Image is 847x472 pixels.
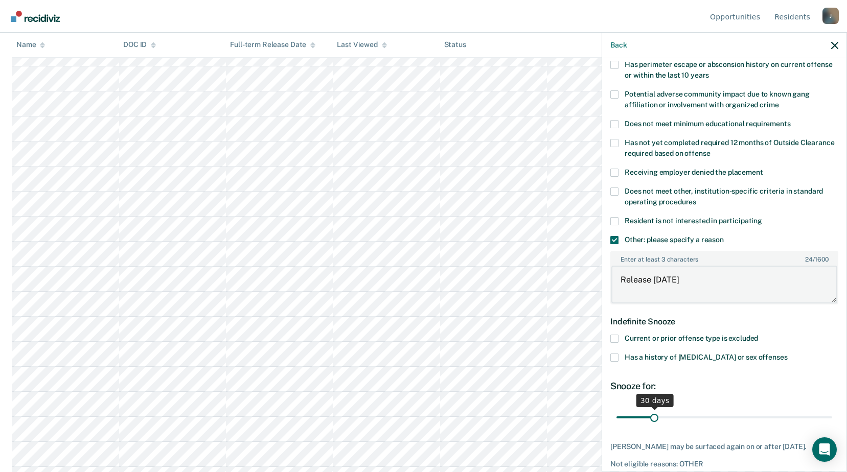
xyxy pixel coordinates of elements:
[444,41,466,50] div: Status
[625,120,791,128] span: Does not meet minimum educational requirements
[625,334,758,342] span: Current or prior offense type is excluded
[610,381,838,392] div: Snooze for:
[805,256,813,263] span: 24
[805,256,828,263] span: / 1600
[822,8,839,24] button: Profile dropdown button
[123,41,156,50] div: DOC ID
[636,394,674,407] div: 30 days
[337,41,386,50] div: Last Viewed
[610,41,627,50] button: Back
[16,41,45,50] div: Name
[610,442,838,451] div: [PERSON_NAME] may be surfaced again on or after [DATE].
[625,187,823,206] span: Does not meet other, institution-specific criteria in standard operating procedures
[610,309,838,335] div: Indefinite Snooze
[625,353,787,361] span: Has a history of [MEDICAL_DATA] or sex offenses
[625,168,763,176] span: Receiving employer denied the placement
[625,217,762,225] span: Resident is not interested in participating
[625,138,834,157] span: Has not yet completed required 12 months of Outside Clearance required based on offense
[11,11,60,22] img: Recidiviz
[611,266,837,303] textarea: Release [DATE]
[812,437,837,462] div: Open Intercom Messenger
[610,460,838,468] div: Not eligible reasons: OTHER
[822,8,839,24] div: J
[625,90,810,109] span: Potential adverse community impact due to known gang affiliation or involvement with organized crime
[230,41,315,50] div: Full-term Release Date
[625,235,724,244] span: Other: please specify a reason
[611,252,837,263] label: Enter at least 3 characters
[625,60,832,79] span: Has perimeter escape or absconsion history on current offense or within the last 10 years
